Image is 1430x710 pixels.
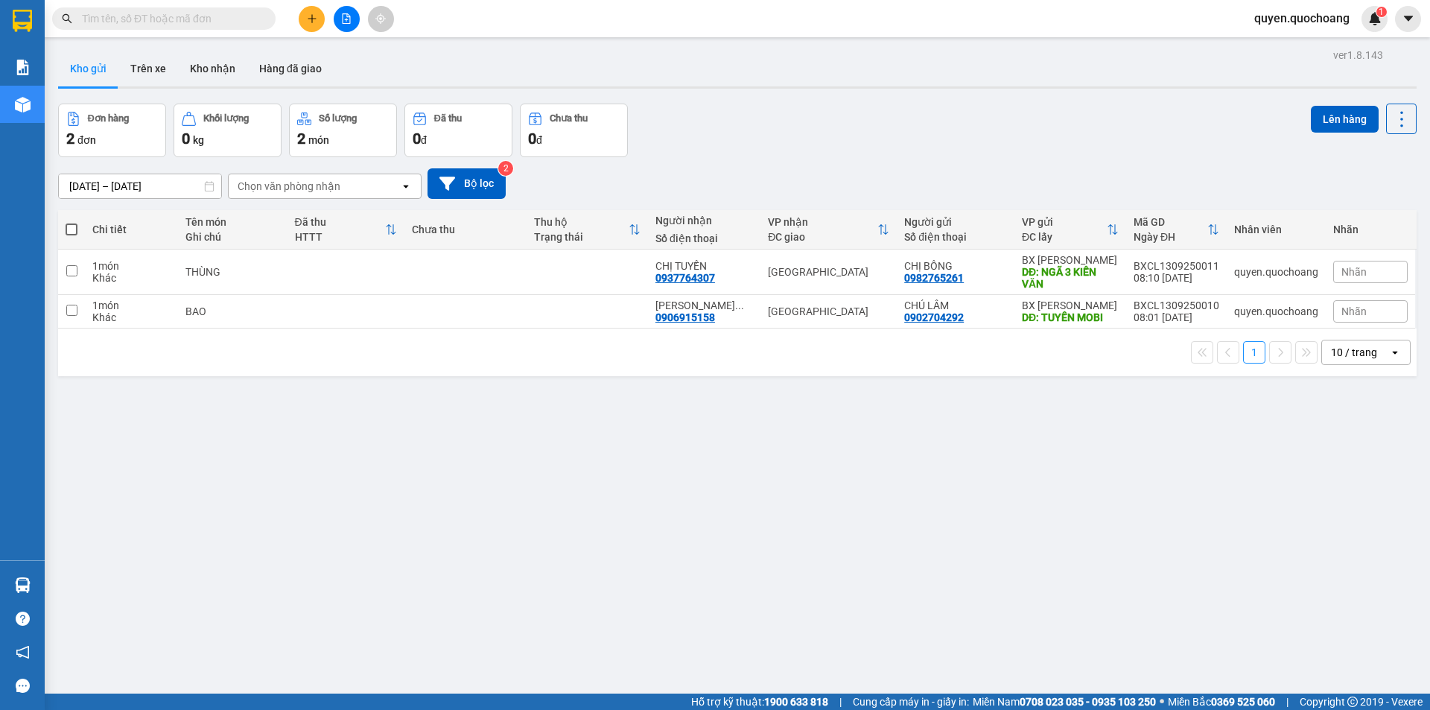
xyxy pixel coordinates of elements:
[1234,224,1318,235] div: Nhân viên
[62,13,72,24] span: search
[295,231,386,243] div: HTTT
[15,97,31,112] img: warehouse-icon
[1022,299,1119,311] div: BX [PERSON_NAME]
[247,51,334,86] button: Hàng đã giao
[655,232,753,244] div: Số điện thoại
[287,210,405,250] th: Toggle SortBy
[760,210,897,250] th: Toggle SortBy
[289,104,397,157] button: Số lượng2món
[368,6,394,32] button: aim
[1134,299,1219,311] div: BXCL1309250010
[295,216,386,228] div: Đã thu
[1341,305,1367,317] span: Nhãn
[92,311,171,323] div: Khác
[1134,311,1219,323] div: 08:01 [DATE]
[691,694,828,710] span: Hỗ trợ kỹ thuật:
[839,694,842,710] span: |
[412,224,518,235] div: Chưa thu
[185,231,279,243] div: Ghi chú
[193,134,204,146] span: kg
[1126,210,1227,250] th: Toggle SortBy
[203,113,249,124] div: Khối lượng
[178,51,247,86] button: Kho nhận
[59,174,221,198] input: Select a date range.
[1234,266,1318,278] div: quyen.quochoang
[1341,266,1367,278] span: Nhãn
[185,305,279,317] div: BAO
[498,161,513,176] sup: 2
[308,134,329,146] span: món
[534,216,629,228] div: Thu hộ
[904,231,1007,243] div: Số điện thoại
[655,299,753,311] div: NGUYỄN THỊ THÚY AN
[299,6,325,32] button: plus
[1311,106,1379,133] button: Lên hàng
[1331,345,1377,360] div: 10 / trang
[853,694,969,710] span: Cung cấp máy in - giấy in:
[655,272,715,284] div: 0937764307
[655,215,753,226] div: Người nhận
[118,51,178,86] button: Trên xe
[534,231,629,243] div: Trạng thái
[1368,12,1382,25] img: icon-new-feature
[1160,699,1164,705] span: ⚪️
[319,113,357,124] div: Số lượng
[1347,697,1358,707] span: copyright
[16,645,30,659] span: notification
[904,216,1007,228] div: Người gửi
[536,134,542,146] span: đ
[238,179,340,194] div: Chọn văn phòng nhận
[297,130,305,148] span: 2
[904,299,1007,311] div: CHÚ LÂM
[434,113,462,124] div: Đã thu
[413,130,421,148] span: 0
[1022,266,1119,290] div: DĐ: NGÃ 3 KIẾN VĂN
[1333,224,1408,235] div: Nhãn
[904,260,1007,272] div: CHỊ BÔNG
[1022,216,1107,228] div: VP gửi
[92,299,171,311] div: 1 món
[13,10,32,32] img: logo-vxr
[1333,47,1383,63] div: ver 1.8.143
[1389,346,1401,358] svg: open
[182,130,190,148] span: 0
[768,231,877,243] div: ĐC giao
[1022,254,1119,266] div: BX [PERSON_NAME]
[88,113,129,124] div: Đơn hàng
[1395,6,1421,32] button: caret-down
[1134,260,1219,272] div: BXCL1309250011
[16,679,30,693] span: message
[768,305,889,317] div: [GEOGRAPHIC_DATA]
[735,299,744,311] span: ...
[174,104,282,157] button: Khối lượng0kg
[973,694,1156,710] span: Miền Nam
[1242,9,1361,28] span: quyen.quochoang
[1014,210,1126,250] th: Toggle SortBy
[528,130,536,148] span: 0
[92,224,171,235] div: Chi tiết
[341,13,352,24] span: file-add
[655,311,715,323] div: 0906915158
[404,104,512,157] button: Đã thu0đ
[1168,694,1275,710] span: Miền Bắc
[1402,12,1415,25] span: caret-down
[428,168,506,199] button: Bộ lọc
[904,272,964,284] div: 0982765261
[520,104,628,157] button: Chưa thu0đ
[307,13,317,24] span: plus
[768,266,889,278] div: [GEOGRAPHIC_DATA]
[1211,696,1275,708] strong: 0369 525 060
[1022,231,1107,243] div: ĐC lấy
[58,104,166,157] button: Đơn hàng2đơn
[421,134,427,146] span: đ
[655,260,753,272] div: CHỊ TUYỀN
[400,180,412,192] svg: open
[82,10,258,27] input: Tìm tên, số ĐT hoặc mã đơn
[1234,305,1318,317] div: quyen.quochoang
[768,216,877,228] div: VP nhận
[58,51,118,86] button: Kho gửi
[92,272,171,284] div: Khác
[77,134,96,146] span: đơn
[1286,694,1288,710] span: |
[334,6,360,32] button: file-add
